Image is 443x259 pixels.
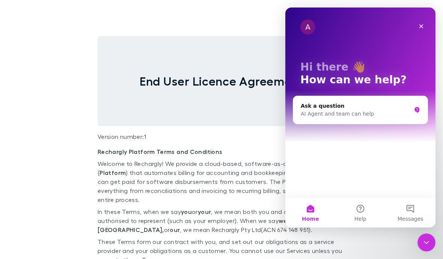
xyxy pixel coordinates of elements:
[285,8,435,227] iframe: Intercom live chat
[98,74,345,88] h1: End User Licence Agreement
[99,169,126,176] strong: Platform
[417,233,435,251] iframe: Intercom live chat
[98,159,345,204] p: Welcome to Rechargly! We provide a cloud-based, software-as-a-service platform ( ) that automates...
[181,208,192,215] strong: you
[98,148,222,155] strong: Rechargly Platform Terms and Conditions
[170,226,180,233] strong: our
[98,132,345,141] p: Version number: 1
[198,208,211,215] strong: your
[98,207,345,234] p: In these Terms, when we say or , we mean both you and any entity you are authorised to represent ...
